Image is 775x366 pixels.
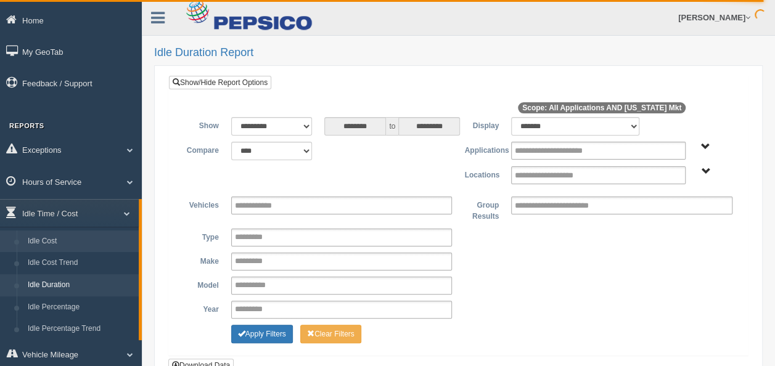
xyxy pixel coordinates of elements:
[22,252,139,274] a: Idle Cost Trend
[178,197,225,211] label: Vehicles
[22,274,139,296] a: Idle Duration
[178,142,225,157] label: Compare
[22,230,139,253] a: Idle Cost
[178,301,225,315] label: Year
[169,76,271,89] a: Show/Hide Report Options
[458,197,505,222] label: Group Results
[178,229,225,243] label: Type
[154,47,763,59] h2: Idle Duration Report
[459,166,506,181] label: Locations
[178,253,225,267] label: Make
[22,296,139,319] a: Idle Percentage
[386,117,398,136] span: to
[22,318,139,340] a: Idle Percentage Trend
[458,117,505,132] label: Display
[178,117,225,132] label: Show
[458,142,505,157] label: Applications
[300,325,361,343] button: Change Filter Options
[178,277,225,291] label: Model
[518,102,686,113] span: Scope: All Applications AND [US_STATE] Mkt
[231,325,293,343] button: Change Filter Options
